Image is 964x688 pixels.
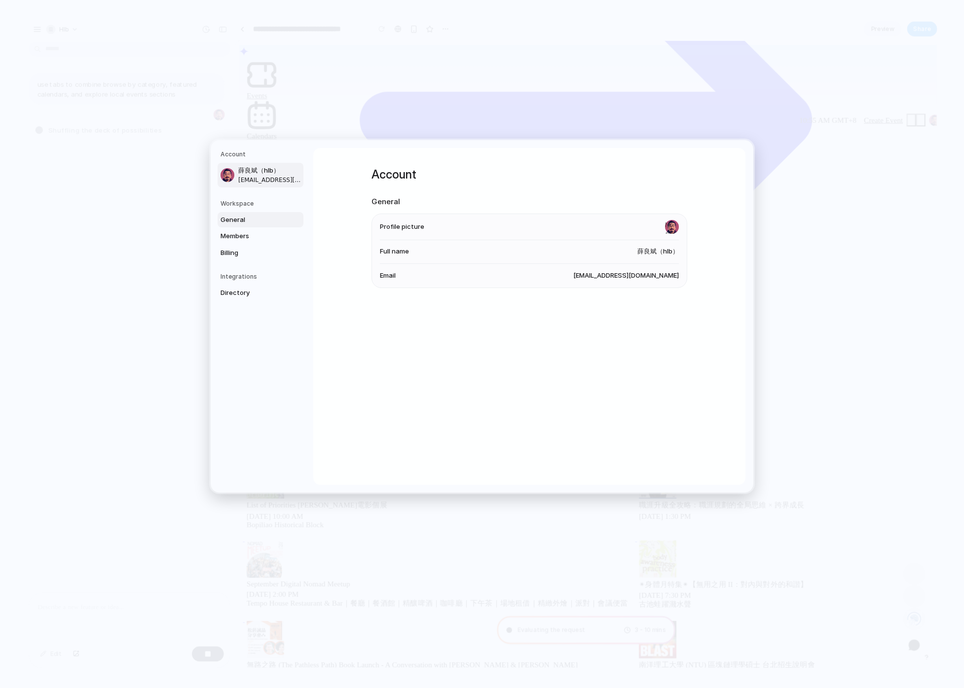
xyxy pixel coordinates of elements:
[8,519,417,604] a: September Digital Nomad Meetup
[221,215,284,225] span: General
[221,199,303,208] h5: Workspace
[593,79,654,88] div: 10:55 AM GMT+8
[637,247,679,256] span: 薛良斌（hlb）
[371,196,687,208] h2: General
[421,436,730,519] a: 職涯升級全攻略：職涯規劃的全局思維 × 跨界成長
[12,62,43,105] a: Calendars
[421,519,730,604] a: ✴︎身體月特集✴︎【無用之用 II：對內與對外的和諧】
[221,248,284,258] span: Billing
[380,222,424,232] span: Profile picture
[12,53,43,62] div: Events
[573,271,679,281] span: [EMAIL_ADDRESS][DOMAIN_NAME]
[12,105,43,147] a: Discover
[238,166,301,176] span: 薛良斌（hlb）
[221,288,284,298] span: Directory
[380,271,396,281] span: Email
[218,212,303,228] a: General
[662,79,703,88] a: Create Event
[371,166,687,183] h1: Account
[12,20,43,62] a: Events
[218,228,303,244] a: Members
[221,231,284,241] span: Members
[12,96,43,105] div: Calendars
[380,247,409,256] span: Full name
[221,150,303,159] h5: Account
[8,604,417,688] a: 無路之路 (The Pathless Path) Book Launch - A Conversation with Paul Millerd & Emily Y. Wu
[4,4,742,20] a: Luma Home
[421,604,730,688] a: 南洋理工大學 (NTU) 區塊鏈理學碩士 台北招生說明會
[8,436,417,519] a: List of Priorities 林杰電影個展
[218,245,303,261] a: Billing
[238,176,301,184] span: [EMAIL_ADDRESS][DOMAIN_NAME]
[218,285,303,301] a: Directory
[218,163,303,187] a: 薛良斌（hlb）[EMAIL_ADDRESS][DOMAIN_NAME]
[12,138,43,147] div: Discover
[221,272,303,281] h5: Integrations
